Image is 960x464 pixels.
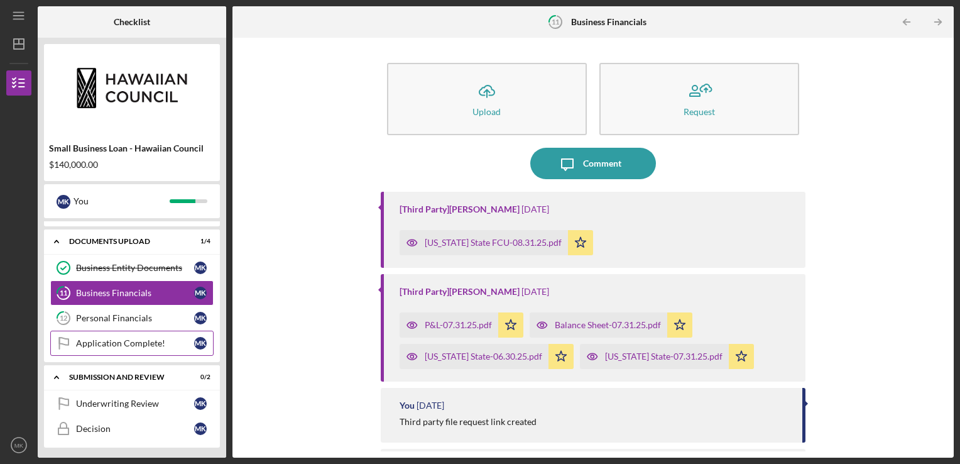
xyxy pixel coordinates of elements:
[521,204,549,214] time: 2025-09-16 13:18
[76,424,194,434] div: Decision
[194,312,207,324] div: M K
[14,442,24,449] text: MK
[194,287,207,299] div: M K
[76,338,194,348] div: Application Complete!
[69,373,179,381] div: SUBMISSION AND REVIEW
[400,312,523,338] button: P&L-07.31.25.pdf
[583,148,621,179] div: Comment
[400,287,520,297] div: [Third Party]
[60,289,67,297] tspan: 11
[530,148,656,179] button: Comment
[417,400,444,411] time: 2025-08-08 22:16
[472,107,501,116] div: Upload
[49,160,215,170] div: $140,000.00
[425,238,562,248] div: [US_STATE] State FCU-08.31.25.pdf
[449,204,520,214] a: [PERSON_NAME]
[425,320,492,330] div: P&L-07.31.25.pdf
[44,50,220,126] img: Product logo
[449,286,520,297] a: [PERSON_NAME]
[6,433,31,458] button: MK
[188,373,210,381] div: 0 / 2
[194,337,207,350] div: M K
[571,17,646,27] b: Business Financials
[76,263,194,273] div: Business Entity Documents
[530,312,692,338] button: Balance Sheet-07.31.25.pdf
[194,262,207,274] div: M K
[50,306,214,331] a: 12Personal FinancialsMK
[50,391,214,416] a: Underwriting ReviewMK
[684,107,715,116] div: Request
[76,288,194,298] div: Business Financials
[50,280,214,306] a: 11Business FinancialsMK
[599,63,799,135] button: Request
[194,423,207,435] div: M K
[76,399,194,409] div: Underwriting Review
[69,238,179,245] div: DOCUMENTS UPLOAD
[400,344,574,369] button: [US_STATE] State-06.30.25.pdf
[425,351,542,362] div: [US_STATE] State-06.30.25.pdf
[76,313,194,323] div: Personal Financials
[605,351,723,362] div: [US_STATE] State-07.31.25.pdf
[555,320,661,330] div: Balance Sheet-07.31.25.pdf
[60,314,67,323] tspan: 12
[552,18,559,26] tspan: 11
[580,344,754,369] button: [US_STATE] State-07.31.25.pdf
[49,143,215,153] div: Small Business Loan - Hawaiian Council
[50,331,214,356] a: Application Complete!MK
[194,397,207,410] div: M K
[188,238,210,245] div: 1 / 4
[387,63,587,135] button: Upload
[521,287,549,297] time: 2025-08-11 16:48
[114,17,150,27] b: Checklist
[400,417,537,427] div: Third party file request link created
[57,195,70,209] div: M K
[400,400,415,411] div: You
[50,255,214,280] a: Business Entity DocumentsMK
[50,416,214,441] a: DecisionMK
[400,230,593,255] button: [US_STATE] State FCU-08.31.25.pdf
[400,204,520,214] div: [Third Party]
[74,191,170,212] div: You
